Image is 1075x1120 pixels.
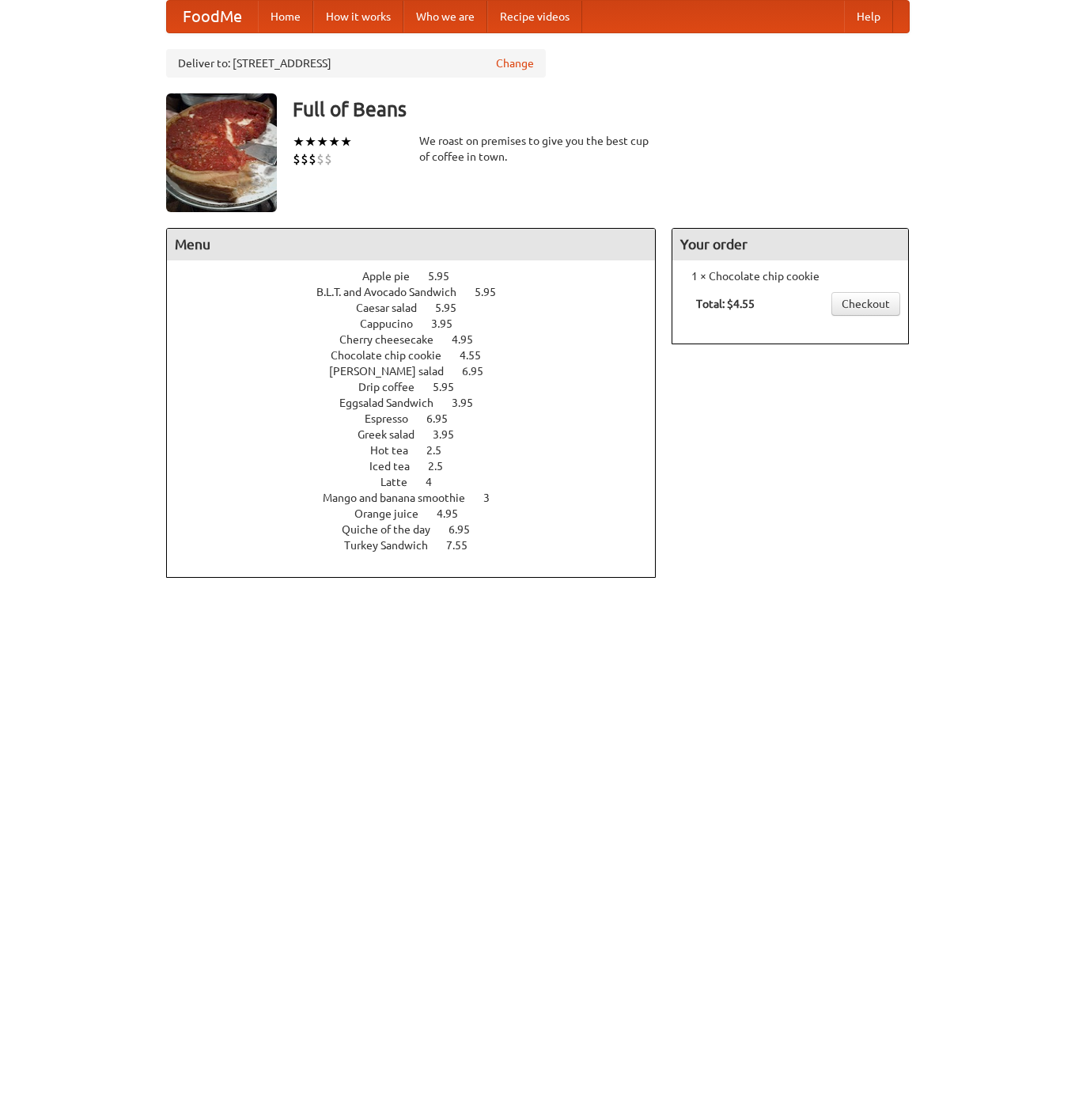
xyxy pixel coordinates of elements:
[328,133,340,150] li: ★
[844,1,893,32] a: Help
[358,381,430,393] span: Drip coffee
[356,302,486,314] a: Caesar salad 5.95
[323,492,519,504] a: Mango and banana smoothie 3
[301,150,308,168] li: $
[331,349,510,362] a: Chocolate chip cookie 4.55
[329,365,460,378] span: [PERSON_NAME] salad
[339,333,449,346] span: Cherry cheesecake
[365,412,424,425] span: Espresso
[316,133,328,150] li: ★
[316,286,472,298] span: B.L.T. and Avocado Sandwich
[293,93,910,125] h3: Full of Beans
[305,133,316,150] li: ★
[428,270,465,283] span: 5.95
[452,333,489,346] span: 4.95
[831,292,900,316] a: Checkout
[308,150,316,168] li: $
[426,444,457,457] span: 2.5
[316,286,525,298] a: B.L.T. and Avocado Sandwich 5.95
[258,1,313,32] a: Home
[462,365,499,378] span: 6.95
[316,150,324,168] li: $
[369,460,426,473] span: Iced tea
[449,523,486,536] span: 6.95
[167,229,656,260] h4: Menu
[293,133,305,150] li: ★
[431,317,468,330] span: 3.95
[435,302,472,314] span: 5.95
[672,229,908,260] h4: Your order
[475,286,512,298] span: 5.95
[166,49,546,78] div: Deliver to: [STREET_ADDRESS]
[426,476,448,488] span: 4
[437,507,474,520] span: 4.95
[358,428,483,441] a: Greek salad 3.95
[680,268,900,284] li: 1 × Chocolate chip cookie
[329,365,513,378] a: [PERSON_NAME] salad 6.95
[354,507,487,520] a: Orange juice 4.95
[446,539,483,552] span: 7.55
[342,523,446,536] span: Quiche of the day
[313,1,403,32] a: How it works
[360,317,482,330] a: Cappucino 3.95
[339,397,449,409] span: Eggsalad Sandwich
[365,412,477,425] a: Espresso 6.95
[293,150,301,168] li: $
[358,381,483,393] a: Drip coffee 5.95
[360,317,429,330] span: Cappucino
[344,539,497,552] a: Turkey Sandwich 7.55
[340,133,352,150] li: ★
[362,270,426,283] span: Apple pie
[323,492,481,504] span: Mango and banana smoothie
[324,150,332,168] li: $
[342,523,499,536] a: Quiche of the day 6.95
[433,381,470,393] span: 5.95
[380,476,461,488] a: Latte 4
[354,507,434,520] span: Orange juice
[428,460,459,473] span: 2.5
[167,1,258,32] a: FoodMe
[426,412,464,425] span: 6.95
[358,428,430,441] span: Greek salad
[369,460,472,473] a: Iced tea 2.5
[380,476,423,488] span: Latte
[339,397,502,409] a: Eggsalad Sandwich 3.95
[696,298,755,310] b: Total: $4.55
[483,492,505,504] span: 3
[356,302,433,314] span: Caesar salad
[433,428,470,441] span: 3.95
[487,1,582,32] a: Recipe videos
[403,1,487,32] a: Who we are
[339,333,502,346] a: Cherry cheesecake 4.95
[344,539,444,552] span: Turkey Sandwich
[166,93,277,212] img: angular.jpg
[496,55,534,71] a: Change
[362,270,479,283] a: Apple pie 5.95
[370,444,424,457] span: Hot tea
[370,444,471,457] a: Hot tea 2.5
[452,397,489,409] span: 3.95
[331,349,457,362] span: Chocolate chip cookie
[419,133,657,165] div: We roast on premises to give you the best cup of coffee in town.
[460,349,497,362] span: 4.55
